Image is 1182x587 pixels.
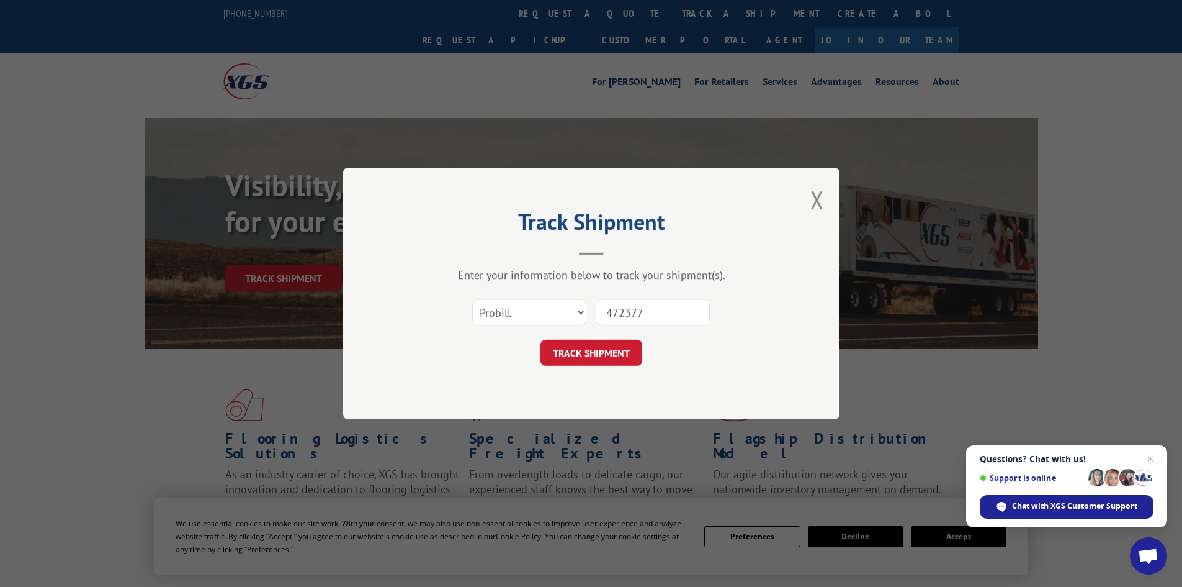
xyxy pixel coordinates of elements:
[980,473,1084,483] span: Support is online
[1130,537,1167,575] div: Open chat
[1143,452,1158,466] span: Close chat
[1012,501,1137,512] span: Chat with XGS Customer Support
[540,340,642,366] button: TRACK SHIPMENT
[810,183,824,216] button: Close modal
[980,454,1153,464] span: Questions? Chat with us!
[596,299,710,325] input: Number(s)
[405,213,777,237] h2: Track Shipment
[405,268,777,282] div: Enter your information below to track your shipment(s).
[980,495,1153,519] div: Chat with XGS Customer Support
